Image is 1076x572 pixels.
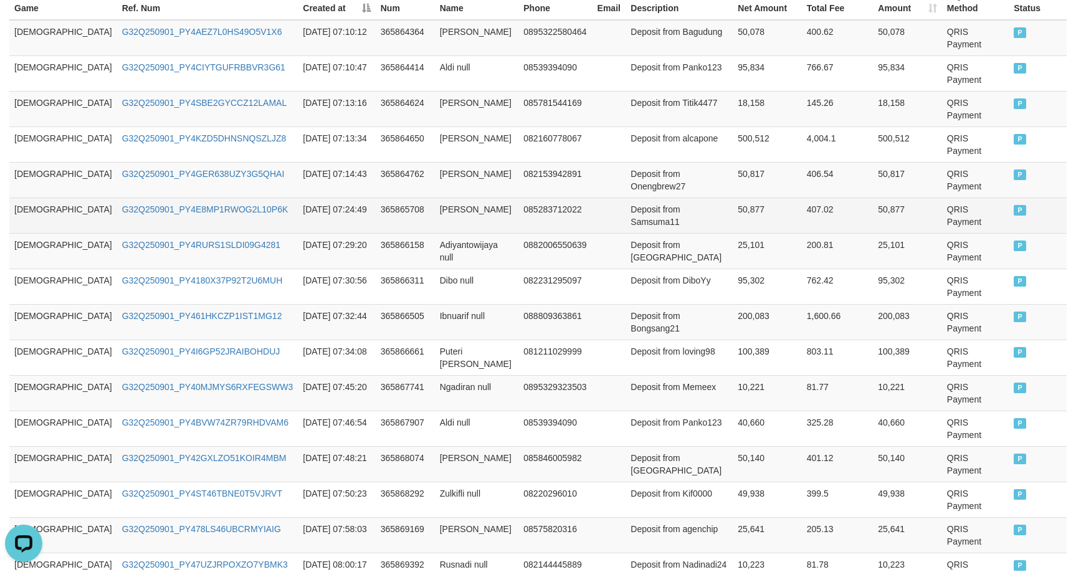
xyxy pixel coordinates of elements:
[435,340,519,375] td: Puteri [PERSON_NAME]
[1014,98,1026,109] span: PAID
[733,162,802,198] td: 50,817
[518,375,592,411] td: 0895329323503
[518,340,592,375] td: 081211029999
[626,375,733,411] td: Deposit from Memeex
[626,517,733,553] td: Deposit from agenchip
[1014,489,1026,500] span: PAID
[802,340,874,375] td: 803.11
[626,446,733,482] td: Deposit from [GEOGRAPHIC_DATA]
[435,269,519,304] td: Dibo null
[435,91,519,126] td: [PERSON_NAME]
[376,162,435,198] td: 365864762
[298,91,375,126] td: [DATE] 07:13:16
[122,98,287,108] a: G32Q250901_PY4SBE2GYCCZ12LAMAL
[733,411,802,446] td: 40,660
[376,482,435,517] td: 365868292
[518,233,592,269] td: 0882006550639
[626,340,733,375] td: Deposit from loving98
[435,304,519,340] td: Ibnuarif null
[626,91,733,126] td: Deposit from Titik4477
[1014,134,1026,145] span: PAID
[518,55,592,91] td: 08539394090
[298,55,375,91] td: [DATE] 07:10:47
[376,304,435,340] td: 365866505
[873,482,942,517] td: 49,938
[733,233,802,269] td: 25,101
[733,198,802,233] td: 50,877
[298,198,375,233] td: [DATE] 07:24:49
[873,269,942,304] td: 95,302
[376,269,435,304] td: 365866311
[802,198,874,233] td: 407.02
[122,489,282,498] a: G32Q250901_PY4ST46TBNE0T5VJRVT
[873,233,942,269] td: 25,101
[873,126,942,162] td: 500,512
[298,482,375,517] td: [DATE] 07:50:23
[435,446,519,482] td: [PERSON_NAME]
[942,304,1009,340] td: QRIS Payment
[626,162,733,198] td: Deposit from Onengbrew27
[376,198,435,233] td: 365865708
[942,269,1009,304] td: QRIS Payment
[9,482,117,517] td: [DEMOGRAPHIC_DATA]
[733,375,802,411] td: 10,221
[942,340,1009,375] td: QRIS Payment
[802,482,874,517] td: 399.5
[9,55,117,91] td: [DEMOGRAPHIC_DATA]
[942,517,1009,553] td: QRIS Payment
[298,446,375,482] td: [DATE] 07:48:21
[122,62,285,72] a: G32Q250901_PY4CIYTGUFRBBVR3G61
[518,162,592,198] td: 082153942891
[518,198,592,233] td: 085283712022
[626,269,733,304] td: Deposit from DiboYy
[435,233,519,269] td: Adiyantowijaya null
[298,411,375,446] td: [DATE] 07:46:54
[802,375,874,411] td: 81.77
[435,126,519,162] td: [PERSON_NAME]
[942,91,1009,126] td: QRIS Payment
[122,453,287,463] a: G32Q250901_PY42GXLZO51KOIR4MBM
[802,20,874,56] td: 400.62
[518,91,592,126] td: 085781544169
[435,411,519,446] td: Aldi null
[802,269,874,304] td: 762.42
[376,375,435,411] td: 365867741
[376,340,435,375] td: 365866661
[1014,169,1026,180] span: PAID
[435,55,519,91] td: Aldi null
[518,517,592,553] td: 08575820316
[9,91,117,126] td: [DEMOGRAPHIC_DATA]
[733,55,802,91] td: 95,834
[435,20,519,56] td: [PERSON_NAME]
[626,126,733,162] td: Deposit from alcapone
[122,382,293,392] a: G32Q250901_PY40MJMYS6RXFEGSWW3
[9,304,117,340] td: [DEMOGRAPHIC_DATA]
[298,20,375,56] td: [DATE] 07:10:12
[122,417,288,427] a: G32Q250901_PY4BVW74ZR79RHDVAM6
[9,126,117,162] td: [DEMOGRAPHIC_DATA]
[376,517,435,553] td: 365869169
[802,91,874,126] td: 145.26
[9,198,117,233] td: [DEMOGRAPHIC_DATA]
[626,482,733,517] td: Deposit from Kif0000
[518,126,592,162] td: 082160778067
[518,411,592,446] td: 08539394090
[626,198,733,233] td: Deposit from Samsuma11
[1014,383,1026,393] span: PAID
[122,204,288,214] a: G32Q250901_PY4E8MP1RWOG2L10P6K
[518,269,592,304] td: 082231295097
[733,269,802,304] td: 95,302
[802,446,874,482] td: 401.12
[802,126,874,162] td: 4,004.1
[733,446,802,482] td: 50,140
[1014,418,1026,429] span: PAID
[942,375,1009,411] td: QRIS Payment
[942,482,1009,517] td: QRIS Payment
[733,340,802,375] td: 100,389
[802,55,874,91] td: 766.67
[9,233,117,269] td: [DEMOGRAPHIC_DATA]
[802,411,874,446] td: 325.28
[376,20,435,56] td: 365864364
[1014,525,1026,535] span: PAID
[5,5,42,42] button: Open LiveChat chat widget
